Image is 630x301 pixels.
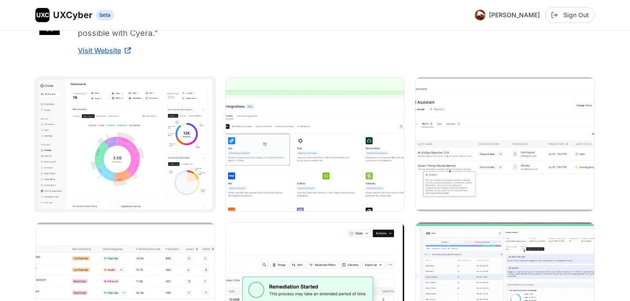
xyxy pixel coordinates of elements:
img: Profile [475,10,485,20]
img: Cyera image 3 [416,77,594,211]
img: Cyera image 2 [226,77,405,211]
span: beta [96,10,114,20]
span: UXC [36,11,49,19]
img: Cyera image 1 [35,77,215,212]
a: Visit Website [78,45,131,56]
a: UXCUXCyberbeta [35,8,114,22]
button: Sign Out [545,7,595,23]
span: UXCyber [53,9,92,21]
span: [PERSON_NAME] [489,11,540,19]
